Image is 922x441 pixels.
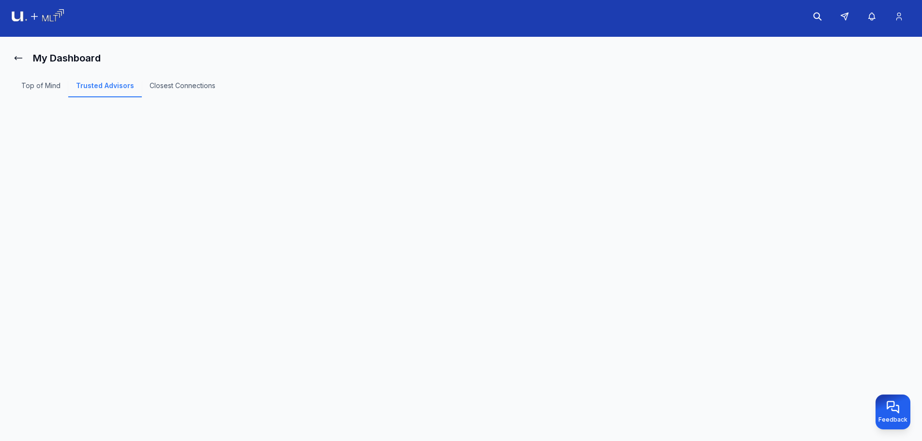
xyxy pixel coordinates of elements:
[68,81,142,97] a: Trusted Advisors
[12,9,64,24] img: Logo
[14,81,68,97] a: Top of Mind
[876,395,910,429] button: Provide feedback
[142,81,223,97] a: Closest Connections
[33,51,101,65] h1: My Dashboard
[878,416,907,424] span: Feedback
